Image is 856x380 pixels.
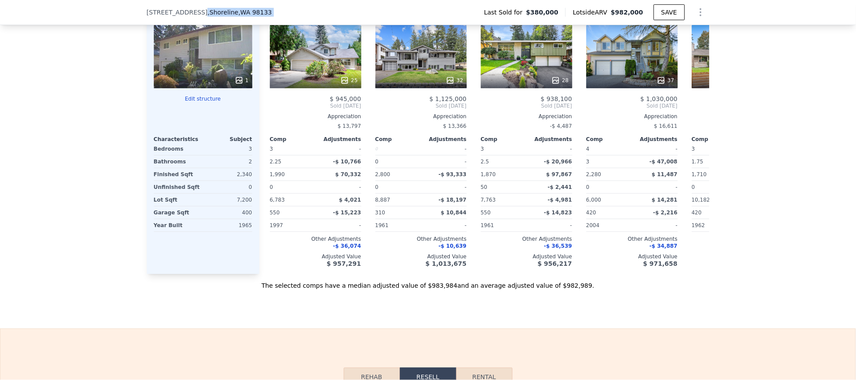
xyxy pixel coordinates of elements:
span: -$ 34,887 [650,243,678,249]
div: Comp [481,136,527,143]
div: Adjusted Value [692,253,783,260]
div: Comp [692,136,738,143]
span: -$ 4,981 [548,197,572,203]
div: 1961 [481,219,525,232]
span: $ 11,487 [652,171,678,177]
div: 37 [657,76,674,85]
span: 550 [270,210,280,216]
span: $ 956,217 [538,260,572,267]
div: Adjustments [421,136,467,143]
div: 0 [205,181,252,193]
div: 2,340 [205,168,252,181]
span: Sold [DATE] [375,102,467,109]
span: $380,000 [526,8,559,17]
span: 1,710 [692,171,707,177]
span: 550 [481,210,491,216]
span: $ 971,658 [643,260,678,267]
span: $ 938,100 [541,95,572,102]
div: 3 [205,143,252,155]
span: $982,000 [611,9,644,16]
div: Comp [375,136,421,143]
span: -$ 10,639 [439,243,467,249]
div: Adjustments [527,136,572,143]
div: 7,200 [205,194,252,206]
div: 28 [551,76,568,85]
span: Sold [DATE] [481,102,572,109]
div: - [317,143,361,155]
div: 2004 [586,219,630,232]
span: 0 [586,184,590,190]
span: -$ 2,441 [548,184,572,190]
span: 6,000 [586,197,601,203]
div: 0 [375,156,419,168]
div: Subject [203,136,252,143]
div: 2.5 [481,156,525,168]
div: Other Adjustments [481,235,572,242]
span: , WA 98133 [238,9,272,16]
span: $ 4,021 [339,197,361,203]
span: 1,990 [270,171,285,177]
div: Other Adjustments [375,235,467,242]
div: Other Adjustments [270,235,361,242]
span: 420 [586,210,597,216]
span: 10,182 [692,197,710,203]
span: $ 13,366 [443,123,466,129]
div: 3 [586,156,630,168]
div: Finished Sqft [154,168,201,181]
span: $ 1,013,675 [426,260,466,267]
span: $ 945,000 [330,95,361,102]
div: 1965 [205,219,252,232]
div: Appreciation [692,113,783,120]
span: Sold [DATE] [586,102,678,109]
div: Comp [270,136,316,143]
span: $ 97,867 [546,171,572,177]
div: Lot Sqft [154,194,201,206]
div: - [528,143,572,155]
button: Edit structure [154,95,252,102]
div: - [634,219,678,232]
button: Show Options [692,4,710,21]
span: -$ 93,333 [439,171,467,177]
span: 2,280 [586,171,601,177]
div: 32 [446,76,463,85]
div: Appreciation [481,113,572,120]
span: , Shoreline [208,8,272,17]
span: 0 [692,184,696,190]
span: -$ 2,216 [653,210,678,216]
span: 8,887 [375,197,390,203]
div: 1997 [270,219,314,232]
div: 25 [340,76,357,85]
span: 1,870 [481,171,496,177]
span: 420 [692,210,702,216]
div: Bedrooms [154,143,201,155]
div: Appreciation [270,113,361,120]
span: 7,763 [481,197,496,203]
span: 4 [586,146,590,152]
div: Other Adjustments [692,235,783,242]
div: - [528,219,572,232]
span: -$ 4,487 [550,123,572,129]
span: $ 1,030,000 [641,95,678,102]
div: Adjustments [632,136,678,143]
div: - [423,156,467,168]
div: 1.75 [692,156,736,168]
div: Comp [586,136,632,143]
span: 0 [270,184,273,190]
span: -$ 36,074 [333,243,361,249]
span: -$ 36,539 [544,243,572,249]
span: 3 [692,146,696,152]
div: 1962 [692,219,736,232]
div: Adjustments [316,136,361,143]
span: $ 1,125,000 [430,95,467,102]
span: Last Sold for [484,8,526,17]
span: $ 16,611 [654,123,678,129]
div: - [317,181,361,193]
div: - [423,181,467,193]
div: - [317,219,361,232]
span: 3 [270,146,273,152]
button: SAVE [654,4,685,20]
span: $ 10,844 [441,210,467,216]
span: [STREET_ADDRESS] [147,8,208,17]
div: The selected comps have a median adjusted value of $983,984 and an average adjusted value of $982... [147,274,710,290]
div: 0 [375,143,419,155]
